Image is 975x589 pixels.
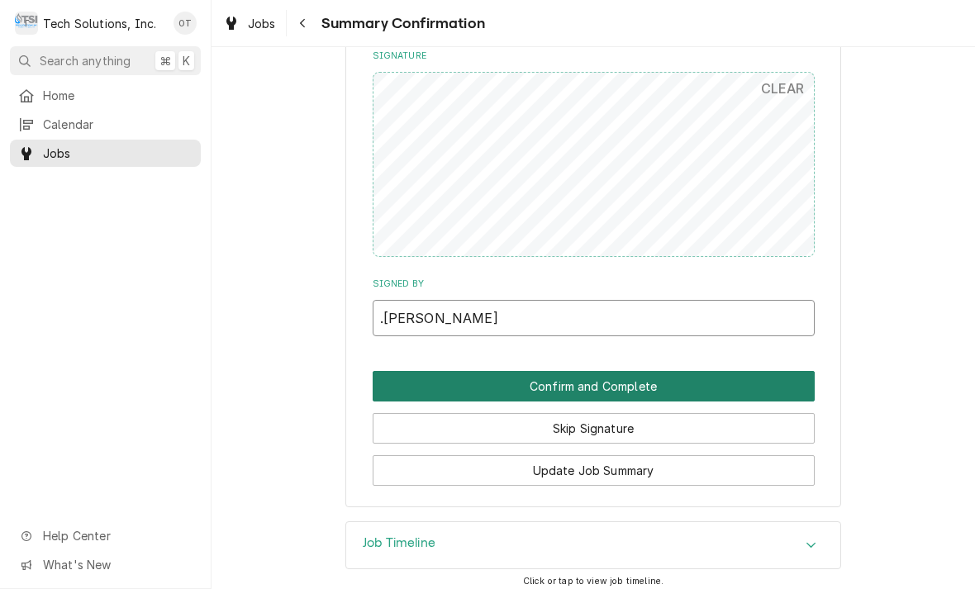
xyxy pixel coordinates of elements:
button: Confirm and Complete [373,371,815,401]
a: Jobs [10,140,201,167]
div: T [15,12,38,35]
button: Accordion Details Expand Trigger [346,522,840,568]
div: Signed By [373,278,815,336]
span: Click or tap to view job timeline. [523,576,663,587]
span: What's New [43,556,191,573]
span: Jobs [43,145,193,162]
span: Summary Confirmation [316,12,485,35]
span: Calendar [43,116,193,133]
a: Calendar [10,111,201,138]
button: Navigate back [290,10,316,36]
a: Go to What's New [10,551,201,578]
a: Go to Help Center [10,522,201,549]
div: Job Timeline [345,521,841,569]
div: Button Group Row [373,444,815,486]
span: Search anything [40,52,131,69]
button: Update Job Summary [373,455,815,486]
div: Tech Solutions, Inc.'s Avatar [15,12,38,35]
label: Signature [373,50,815,63]
button: CLEAR [751,72,815,105]
div: Button Group Row [373,401,815,444]
a: Home [10,82,201,109]
div: Button Group [373,371,815,486]
div: Tech Solutions, Inc. [43,15,156,32]
button: Search anything⌘K [10,46,201,75]
div: Otis Tooley's Avatar [174,12,197,35]
div: Signature [373,50,815,257]
span: Home [43,87,193,104]
h3: Job Timeline [363,535,435,551]
div: OT [174,12,197,35]
span: ⌘ [159,52,171,69]
label: Signed By [373,278,815,291]
a: Jobs [216,10,283,37]
span: K [183,52,190,69]
span: Help Center [43,527,191,544]
span: Jobs [248,15,276,32]
div: Accordion Header [346,522,840,568]
input: Who's signing? [373,300,815,336]
button: Skip Signature [373,413,815,444]
div: Button Group Row [373,371,815,401]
